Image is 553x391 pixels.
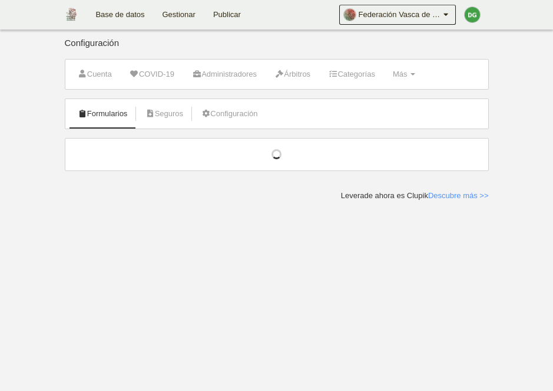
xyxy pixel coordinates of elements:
a: Descubre más >> [428,191,489,200]
a: Administradores [186,65,263,83]
a: Seguros [138,105,190,123]
span: Federación Vasca de Voleibol [359,9,441,21]
a: Categorías [322,65,382,83]
a: Federación Vasca de Voleibol [339,5,456,25]
a: Configuración [194,105,264,123]
a: Árbitros [268,65,317,83]
a: Más [386,65,422,83]
img: Oa2hBJ8rYK13.30x30.jpg [344,9,356,21]
img: Federación Vasca de Voleibol [65,7,77,21]
a: Formularios [71,105,134,123]
div: Leverade ahora es Clupik [341,190,489,201]
img: c2l6ZT0zMHgzMCZmcz05JnRleHQ9REcmYmc9NDNhMDQ3.png [465,7,480,22]
div: Cargando [77,149,476,160]
a: Cuenta [71,65,118,83]
div: Configuración [65,38,489,59]
span: Más [393,70,408,78]
a: COVID-19 [123,65,181,83]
